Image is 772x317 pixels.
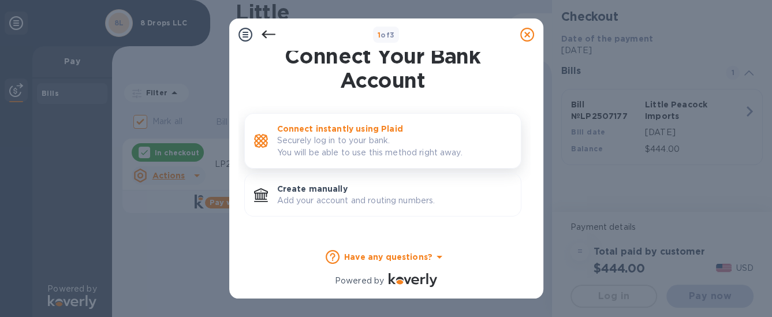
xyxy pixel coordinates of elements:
b: Have any questions? [344,252,432,262]
img: Logo [389,273,437,287]
p: Securely log in to your bank. You will be able to use this method right away. [277,135,512,159]
b: of 3 [378,31,395,39]
p: Connect instantly using Plaid [277,123,512,135]
span: 1 [378,31,381,39]
h1: Connect Your Bank Account [240,44,526,92]
p: Add your account and routing numbers. [277,195,512,207]
p: Create manually [277,183,512,195]
p: Powered by [335,275,384,287]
